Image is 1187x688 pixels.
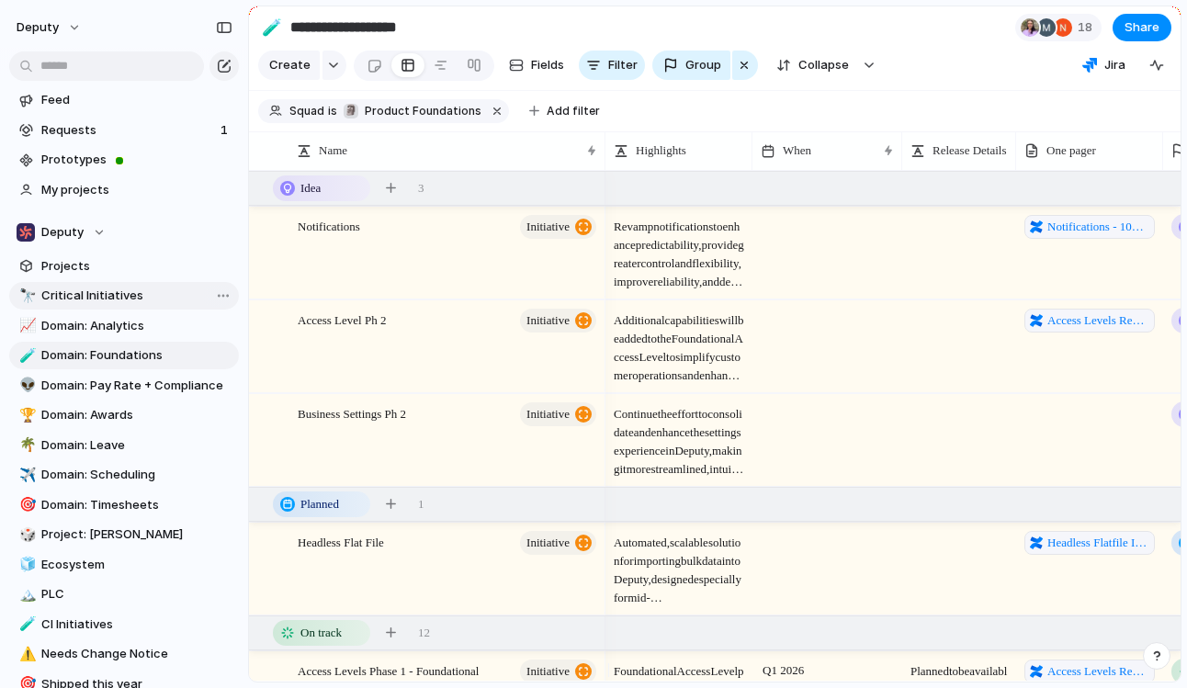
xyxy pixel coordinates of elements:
[19,405,32,426] div: 🏆
[19,644,32,665] div: ⚠️
[19,465,32,486] div: ✈️
[9,640,239,668] a: ⚠️Needs Change Notice
[319,141,347,160] span: Name
[9,611,239,638] a: 🧪CI Initiatives
[9,219,239,246] button: Deputy
[1047,534,1149,552] span: Headless Flatfile Import
[19,494,32,515] div: 🎯
[518,98,611,124] button: Add filter
[520,309,596,333] button: initiative
[8,13,91,42] button: deputy
[9,117,239,144] a: Requests1
[324,101,341,121] button: is
[17,346,35,365] button: 🧪
[300,179,321,197] span: Idea
[9,253,239,280] a: Projects
[9,581,239,608] div: 🏔️PLC
[9,312,239,340] a: 📈Domain: Analytics
[41,346,232,365] span: Domain: Foundations
[258,51,320,80] button: Create
[1024,660,1155,683] a: Access Levels Revamp One Pager
[17,525,35,544] button: 🎲
[579,51,645,80] button: Filter
[1047,662,1149,681] span: Access Levels Revamp One Pager
[19,554,32,575] div: 🧊
[17,615,35,634] button: 🧪
[339,101,485,121] button: 🗿Product Foundations
[9,176,239,204] a: My projects
[1047,218,1149,236] span: Notifications - 10M opportunities a day to delight customers
[17,377,35,395] button: 👽
[526,308,570,333] span: initiative
[9,491,239,519] a: 🎯Domain: Timesheets
[547,103,600,119] span: Add filter
[41,181,232,199] span: My projects
[19,434,32,456] div: 🌴
[41,406,232,424] span: Domain: Awards
[1125,18,1159,37] span: Share
[9,372,239,400] a: 👽Domain: Pay Rate + Compliance
[9,461,239,489] a: ✈️Domain: Scheduling
[9,146,239,174] a: Prototypes
[269,56,311,74] span: Create
[289,103,324,119] span: Squad
[298,531,384,552] span: Headless Flat File
[19,614,32,635] div: 🧪
[418,179,424,197] span: 3
[17,18,59,37] span: deputy
[344,104,358,118] div: 🗿
[19,524,32,546] div: 🎲
[17,436,35,455] button: 🌴
[41,436,232,455] span: Domain: Leave
[9,551,239,579] div: 🧊Ecosystem
[41,645,232,663] span: Needs Change Notice
[41,91,232,109] span: Feed
[41,496,232,514] span: Domain: Timesheets
[19,584,32,605] div: 🏔️
[798,56,849,74] span: Collapse
[526,214,570,240] span: initiative
[606,208,752,291] span: Revamp notifications to enhance predictability, provide greater control and flexibility, improve ...
[19,375,32,396] div: 👽
[17,466,35,484] button: ✈️
[41,466,232,484] span: Domain: Scheduling
[1024,309,1155,333] a: Access Levels Revamp One Pager
[19,345,32,367] div: 🧪
[9,282,239,310] div: 🔭Critical Initiatives
[300,495,339,513] span: Planned
[783,141,811,160] span: When
[685,56,721,74] span: Group
[41,223,84,242] span: Deputy
[41,585,232,603] span: PLC
[41,121,215,140] span: Requests
[41,317,232,335] span: Domain: Analytics
[220,121,232,140] span: 1
[41,525,232,544] span: Project: [PERSON_NAME]
[526,401,570,427] span: initiative
[526,530,570,556] span: initiative
[41,151,232,169] span: Prototypes
[9,521,239,548] a: 🎲Project: [PERSON_NAME]
[1104,56,1125,74] span: Jira
[652,51,730,80] button: Group
[765,51,858,80] button: Collapse
[758,660,808,682] span: Q1 2026
[9,342,239,369] div: 🧪Domain: Foundations
[1113,14,1171,41] button: Share
[502,51,571,80] button: Fields
[1075,51,1133,79] button: Jira
[418,624,430,642] span: 12
[19,315,32,336] div: 📈
[298,215,360,236] span: Notifications
[9,86,239,114] a: Feed
[262,15,282,39] div: 🧪
[526,659,570,684] span: initiative
[17,287,35,305] button: 🔭
[41,615,232,634] span: CI Initiatives
[520,531,596,555] button: initiative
